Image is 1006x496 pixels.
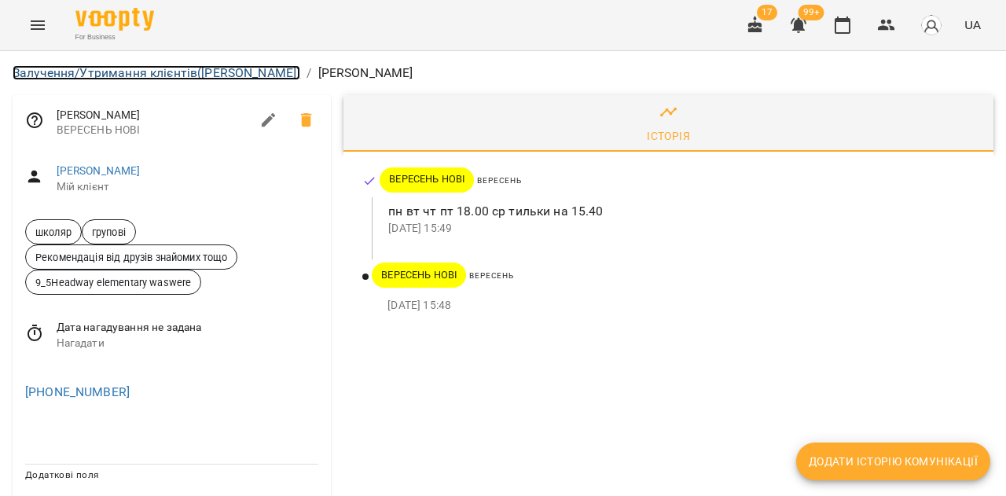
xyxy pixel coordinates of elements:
[13,65,300,80] a: Залучення/Утримання клієнтів([PERSON_NAME])
[477,176,522,185] span: ВЕРЕСЕНЬ
[57,179,319,195] span: Мій клієнт
[318,64,413,83] p: [PERSON_NAME]
[799,5,824,20] span: 99+
[647,127,690,145] div: Історія
[388,202,968,221] p: пн вт чт пт 18.00 ср тильки на 15.40
[83,225,135,240] span: групові
[25,111,44,130] svg: Відповідальний співробітник не заданий
[372,268,466,282] span: ВЕРЕСЕНЬ НОВІ
[57,320,319,336] span: Дата нагадування не задана
[13,64,993,83] nav: breadcrumb
[57,336,319,351] span: Нагадати
[25,469,99,480] span: Додаткові поля
[57,164,141,177] a: [PERSON_NAME]
[796,443,990,480] button: Додати історію комунікації
[387,298,968,314] p: [DATE] 15:48
[757,5,777,20] span: 17
[57,108,251,123] span: [PERSON_NAME]
[26,225,81,240] span: школяр
[75,8,154,31] img: Voopty Logo
[388,221,968,237] p: [DATE] 15:49
[57,123,251,138] span: ВЕРЕСЕНЬ НОВІ
[19,6,57,44] button: Menu
[26,250,237,265] span: Рекомендація від друзів знайомих тощо
[307,64,311,83] li: /
[75,32,154,42] span: For Business
[469,271,514,280] span: ВЕРЕСЕНЬ
[26,275,200,290] span: 9_5Headway elementary waswere
[380,172,474,186] span: ВЕРЕСЕНЬ НОВІ
[958,10,987,39] button: UA
[920,14,942,36] img: avatar_s.png
[964,17,981,33] span: UA
[809,452,978,471] span: Додати історію комунікації
[25,384,130,399] a: [PHONE_NUMBER]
